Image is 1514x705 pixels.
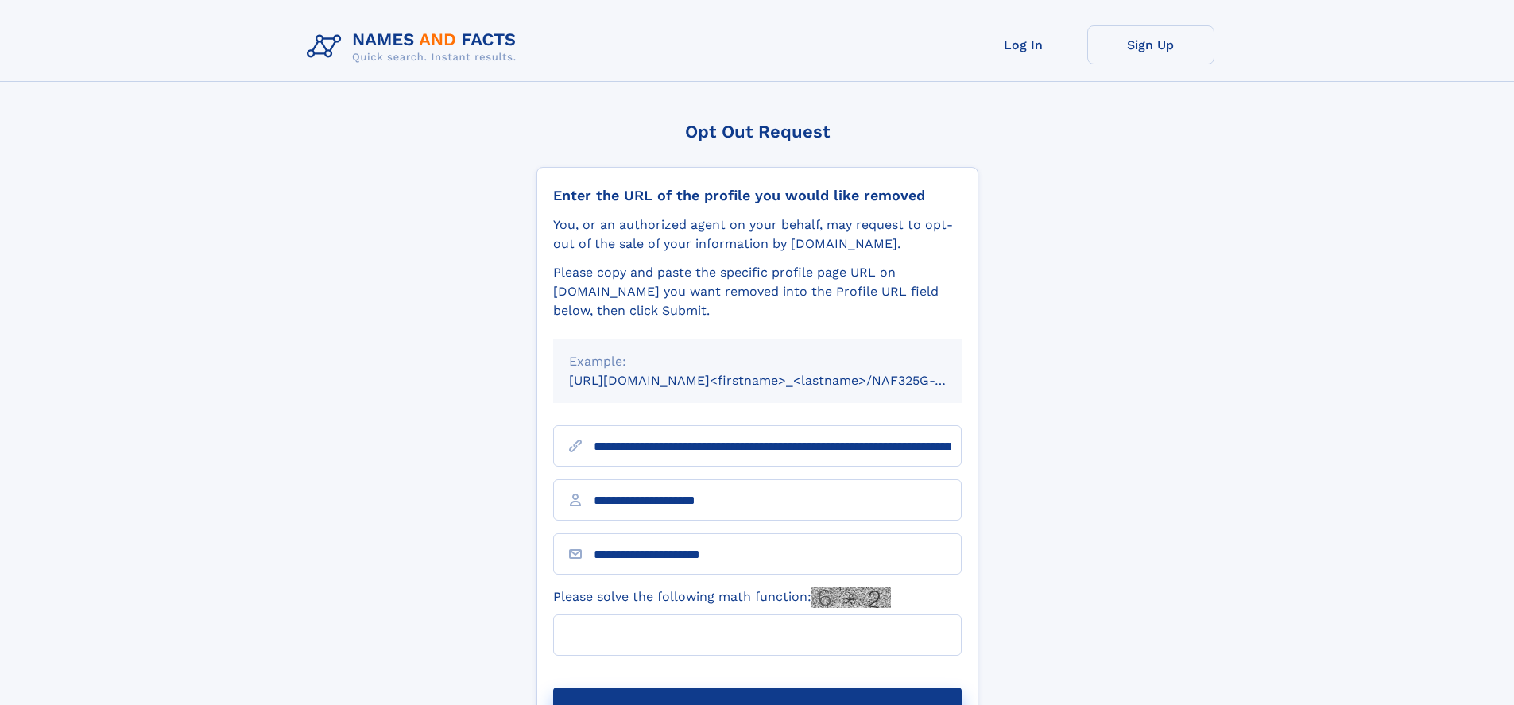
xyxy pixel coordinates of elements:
small: [URL][DOMAIN_NAME]<firstname>_<lastname>/NAF325G-xxxxxxxx [569,373,992,388]
div: Enter the URL of the profile you would like removed [553,187,962,204]
label: Please solve the following math function: [553,587,891,608]
div: Example: [569,352,946,371]
img: Logo Names and Facts [300,25,529,68]
div: You, or an authorized agent on your behalf, may request to opt-out of the sale of your informatio... [553,215,962,254]
div: Opt Out Request [536,122,978,141]
a: Sign Up [1087,25,1214,64]
div: Please copy and paste the specific profile page URL on [DOMAIN_NAME] you want removed into the Pr... [553,263,962,320]
a: Log In [960,25,1087,64]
